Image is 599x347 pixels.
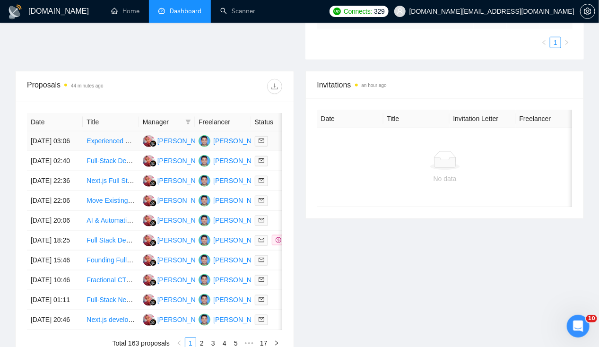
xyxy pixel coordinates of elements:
[83,131,139,151] td: Experienced Full Stack Developer Needed for Ongoing Projects
[27,310,83,330] td: [DATE] 20:46
[143,314,155,326] img: DP
[27,171,83,191] td: [DATE] 22:36
[383,110,450,128] th: Title
[199,215,210,226] img: AR
[150,220,156,226] img: gigradar-bm.png
[516,110,582,128] th: Freelancer
[143,156,212,164] a: DP[PERSON_NAME]
[83,171,139,191] td: Next.js Full Stack Developer (AI-Powered)
[157,136,212,146] div: [PERSON_NAME]
[259,317,264,322] span: mail
[143,254,155,266] img: DP
[143,196,212,204] a: DP[PERSON_NAME]
[143,176,212,184] a: DP[PERSON_NAME]
[199,135,210,147] img: AR
[150,200,156,207] img: gigradar-bm.png
[199,234,210,246] img: AR
[27,251,83,270] td: [DATE] 15:46
[541,40,547,45] span: left
[333,8,341,15] img: upwork-logo.png
[83,310,139,330] td: Next.js developer needed for AI-powered SaaS app integrated with Jira and GPT-4
[143,215,155,226] img: DP
[185,119,191,125] span: filter
[83,251,139,270] td: Founding Fullstack Engineer (Data + LLMs)
[150,140,156,147] img: gigradar-bm.png
[143,274,155,286] img: DP
[83,211,139,231] td: AI & Automation Specialist (Full-Time, Remote) with starting rate: $9.50/hour – up to $2,500/month
[87,256,214,264] a: Founding Fullstack Engineer (Data + LLMs)
[199,155,210,167] img: AR
[170,7,201,15] span: Dashboard
[143,294,155,306] img: DP
[199,236,268,243] a: AR[PERSON_NAME]
[213,156,268,166] div: [PERSON_NAME]
[550,37,561,48] li: 1
[157,156,212,166] div: [PERSON_NAME]
[143,137,212,144] a: DP[PERSON_NAME]
[213,235,268,245] div: [PERSON_NAME]
[150,180,156,187] img: gigradar-bm.png
[199,175,210,187] img: AR
[150,299,156,306] img: gigradar-bm.png
[199,295,268,303] a: AR[PERSON_NAME]
[450,110,516,128] th: Invitation Letter
[27,270,83,290] td: [DATE] 10:46
[83,290,139,310] td: Full-Stack Next.JS Developer
[27,290,83,310] td: [DATE] 01:11
[561,37,573,48] button: right
[143,315,212,323] a: DP[PERSON_NAME]
[220,7,255,15] a: searchScanner
[143,135,155,147] img: DP
[27,151,83,171] td: [DATE] 02:40
[143,236,212,243] a: DP[PERSON_NAME]
[276,237,281,243] span: dollar
[157,195,212,206] div: [PERSON_NAME]
[259,198,264,203] span: mail
[538,37,550,48] button: left
[27,131,83,151] td: [DATE] 03:06
[317,110,383,128] th: Date
[213,295,268,305] div: [PERSON_NAME]
[87,217,375,224] a: AI & Automation Specialist (Full-Time, Remote) with starting rate: $9.50/hour – up to $2,500/month
[143,175,155,187] img: DP
[259,257,264,263] span: mail
[150,240,156,246] img: gigradar-bm.png
[150,260,156,266] img: gigradar-bm.png
[199,195,210,207] img: AR
[139,113,195,131] th: Manager
[344,6,372,17] span: Connects:
[199,314,210,326] img: AR
[8,4,23,19] img: logo
[199,216,268,224] a: AR[PERSON_NAME]
[581,8,595,15] span: setting
[199,256,268,263] a: AR[PERSON_NAME]
[580,8,595,15] a: setting
[268,83,282,90] span: download
[259,178,264,183] span: mail
[397,8,403,15] span: user
[259,217,264,223] span: mail
[564,40,570,45] span: right
[111,7,139,15] a: homeHome
[87,316,329,323] a: Next.js developer needed for AI-powered SaaS app integrated with Jira and GPT-4
[213,215,268,226] div: [PERSON_NAME]
[213,255,268,265] div: [PERSON_NAME]
[27,79,155,94] div: Proposals
[143,295,212,303] a: DP[PERSON_NAME]
[87,137,273,145] a: Experienced Full Stack Developer Needed for Ongoing Projects
[87,296,173,304] a: Full-Stack Next.JS Developer
[158,8,165,14] span: dashboard
[325,173,565,184] div: No data
[362,83,387,88] time: an hour ago
[157,175,212,186] div: [PERSON_NAME]
[157,295,212,305] div: [PERSON_NAME]
[27,211,83,231] td: [DATE] 20:06
[259,297,264,303] span: mail
[267,79,282,94] button: download
[561,37,573,48] li: Next Page
[87,177,210,184] a: Next.js Full Stack Developer (AI-Powered)
[199,274,210,286] img: AR
[150,160,156,167] img: gigradar-bm.png
[199,176,268,184] a: AR[PERSON_NAME]
[157,314,212,325] div: [PERSON_NAME]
